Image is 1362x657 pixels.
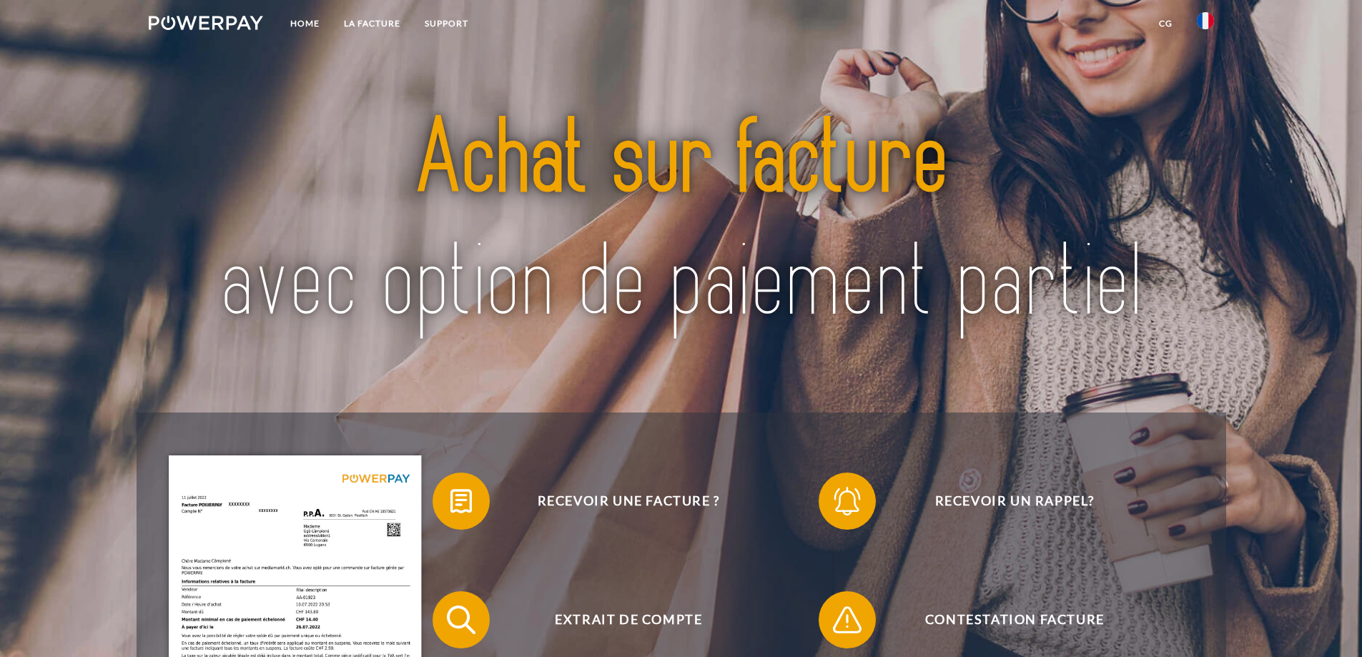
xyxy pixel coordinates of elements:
[433,473,804,530] button: Recevoir une facture ?
[829,483,865,519] img: qb_bell.svg
[1197,12,1214,29] img: fr
[278,11,332,36] a: Home
[819,591,1190,648] button: Contestation Facture
[819,473,1190,530] button: Recevoir un rappel?
[829,602,865,638] img: qb_warning.svg
[453,591,804,648] span: Extrait de compte
[201,66,1161,379] img: title-powerpay_fr.svg
[433,591,804,648] button: Extrait de compte
[332,11,413,36] a: LA FACTURE
[443,483,479,519] img: qb_bill.svg
[413,11,480,36] a: Support
[453,473,804,530] span: Recevoir une facture ?
[839,473,1190,530] span: Recevoir un rappel?
[1147,11,1185,36] a: CG
[443,602,479,638] img: qb_search.svg
[1305,600,1351,646] iframe: Bouton de lancement de la fenêtre de messagerie
[149,16,264,30] img: logo-powerpay-white.svg
[839,591,1190,648] span: Contestation Facture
